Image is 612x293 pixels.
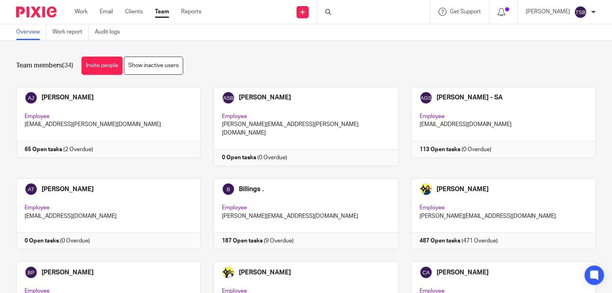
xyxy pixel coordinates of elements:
[16,6,56,17] img: Pixie
[52,24,89,40] a: Work report
[16,61,73,70] h1: Team members
[95,24,126,40] a: Audit logs
[124,57,183,75] a: Show inactive users
[81,57,123,75] a: Invite people
[181,8,201,16] a: Reports
[75,8,88,16] a: Work
[526,8,570,16] p: [PERSON_NAME]
[125,8,143,16] a: Clients
[450,9,481,15] span: Get Support
[574,6,587,19] img: svg%3E
[62,62,73,69] span: (34)
[100,8,113,16] a: Email
[16,24,46,40] a: Overview
[155,8,169,16] a: Team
